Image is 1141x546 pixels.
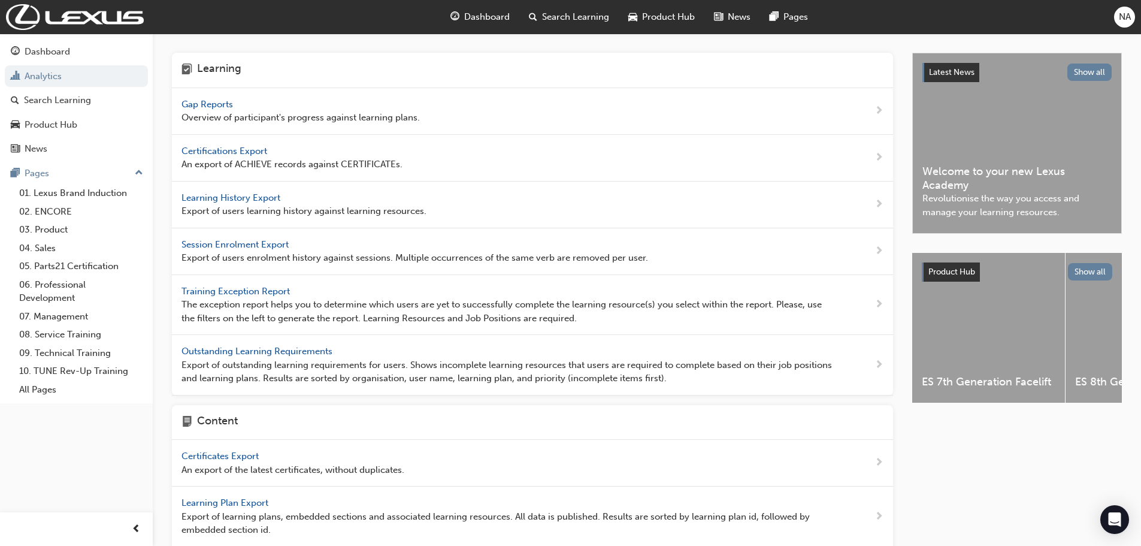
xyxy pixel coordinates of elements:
[628,10,637,25] span: car-icon
[14,184,148,203] a: 01. Lexus Brand Induction
[11,95,19,106] span: search-icon
[874,297,883,312] span: next-icon
[922,375,1055,389] span: ES 7th Generation Facelift
[181,346,335,357] span: Outstanding Learning Requirements
[728,10,750,24] span: News
[5,114,148,136] a: Product Hub
[464,10,510,24] span: Dashboard
[5,38,148,162] button: DashboardAnalyticsSearch LearningProduct HubNews
[642,10,695,24] span: Product Hub
[172,88,893,135] a: Gap Reports Overview of participant's progress against learning plans.next-icon
[441,5,519,29] a: guage-iconDashboard
[874,358,883,373] span: next-icon
[24,93,91,107] div: Search Learning
[172,335,893,396] a: Outstanding Learning Requirements Export of outstanding learning requirements for users. Shows in...
[181,510,836,537] span: Export of learning plans, embedded sections and associated learning resources. All data is publis...
[14,362,148,381] a: 10. TUNE Rev-Up Training
[450,10,459,25] span: guage-icon
[5,162,148,185] button: Pages
[14,325,148,344] a: 08. Service Training
[928,267,975,277] span: Product Hub
[172,228,893,275] a: Session Enrolment Export Export of users enrolment history against sessions. Multiple occurrences...
[181,463,404,477] span: An export of the latest certificates, without duplicates.
[874,244,883,259] span: next-icon
[11,120,20,131] span: car-icon
[181,62,192,78] span: learning-icon
[874,509,883,524] span: next-icon
[172,275,893,336] a: Training Exception Report The exception report helps you to determine which users are yet to succ...
[929,67,974,77] span: Latest News
[912,53,1122,234] a: Latest NewsShow allWelcome to your new Lexus AcademyRevolutionise the way you access and manage y...
[760,5,818,29] a: pages-iconPages
[11,47,20,58] span: guage-icon
[172,182,893,228] a: Learning History Export Export of users learning history against learning resources.next-icon
[770,10,779,25] span: pages-icon
[181,286,292,297] span: Training Exception Report
[11,168,20,179] span: pages-icon
[922,63,1112,82] a: Latest NewsShow all
[172,135,893,182] a: Certifications Export An export of ACHIEVE records against CERTIFICATEs.next-icon
[181,451,261,461] span: Certificates Export
[619,5,704,29] a: car-iconProduct Hub
[197,62,241,78] h4: Learning
[5,89,148,111] a: Search Learning
[912,253,1065,403] a: ES 7th Generation Facelift
[922,165,1112,192] span: Welcome to your new Lexus Academy
[519,5,619,29] a: search-iconSearch Learning
[25,142,47,156] div: News
[181,239,291,250] span: Session Enrolment Export
[874,104,883,119] span: next-icon
[181,111,420,125] span: Overview of participant's progress against learning plans.
[1100,505,1129,534] div: Open Intercom Messenger
[922,263,1112,282] a: Product HubShow all
[874,197,883,212] span: next-icon
[5,41,148,63] a: Dashboard
[5,65,148,88] a: Analytics
[11,71,20,82] span: chart-icon
[181,146,270,156] span: Certifications Export
[14,307,148,326] a: 07. Management
[6,4,144,30] img: Trak
[14,257,148,276] a: 05. Parts21 Certification
[181,204,426,218] span: Export of users learning history against learning resources.
[181,251,648,265] span: Export of users enrolment history against sessions. Multiple occurrences of the same verb are rem...
[1119,10,1131,24] span: NA
[1067,64,1112,81] button: Show all
[181,415,192,430] span: page-icon
[181,298,836,325] span: The exception report helps you to determine which users are yet to successfully complete the lear...
[529,10,537,25] span: search-icon
[132,522,141,537] span: prev-icon
[14,203,148,221] a: 02. ENCORE
[14,381,148,399] a: All Pages
[704,5,760,29] a: news-iconNews
[1114,7,1135,28] button: NA
[25,45,70,59] div: Dashboard
[135,165,143,181] span: up-icon
[181,158,402,171] span: An export of ACHIEVE records against CERTIFICATEs.
[172,440,893,487] a: Certificates Export An export of the latest certificates, without duplicates.next-icon
[181,192,283,203] span: Learning History Export
[197,415,238,430] h4: Content
[714,10,723,25] span: news-icon
[783,10,808,24] span: Pages
[14,344,148,363] a: 09. Technical Training
[874,455,883,470] span: next-icon
[874,150,883,165] span: next-icon
[14,276,148,307] a: 06. Professional Development
[181,497,271,508] span: Learning Plan Export
[14,239,148,258] a: 04. Sales
[181,99,235,110] span: Gap Reports
[25,167,49,180] div: Pages
[1068,263,1113,280] button: Show all
[11,144,20,155] span: news-icon
[542,10,609,24] span: Search Learning
[5,138,148,160] a: News
[181,358,836,385] span: Export of outstanding learning requirements for users. Shows incomplete learning resources that u...
[922,192,1112,219] span: Revolutionise the way you access and manage your learning resources.
[25,118,77,132] div: Product Hub
[14,221,148,239] a: 03. Product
